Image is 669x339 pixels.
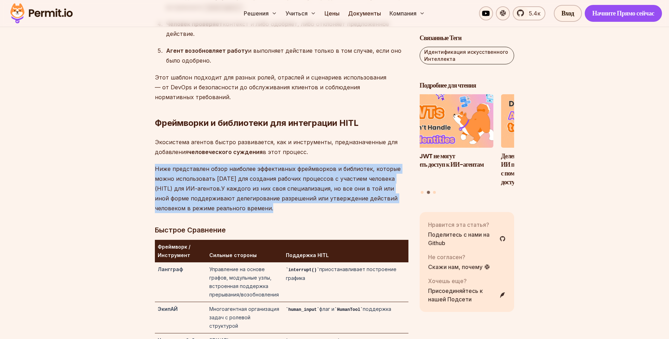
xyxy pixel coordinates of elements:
ya-tr-span: приостанавливает построение графика [286,266,397,281]
ya-tr-span: Ниже представлен обзор наиболее эффективных фреймворков и библиотек, которые можно использовать [... [155,165,401,192]
ya-tr-span: Фреймворк / Инструмент [158,244,190,258]
li: 2 из 3 [399,94,493,187]
ya-tr-span: У каждого из них своя специализация, но все они в той или иной форме поддерживают делегирование р... [155,185,398,212]
ya-tr-span: поддержка [363,306,391,312]
img: Почему JWT не могут обеспечить доступ к ИИ-агентам [394,91,498,150]
a: Начните Прямо сейчас [585,5,662,22]
li: 3 из 3 [501,94,596,187]
img: Делегирование разрешений ИИ пользователям-людям с помощью MCP запроса доступа Permit.io [501,94,596,148]
button: Перейдите к слайду 3 [433,191,436,194]
ya-tr-span: Не согласен? [428,253,465,260]
ya-tr-span: Хочешь еще? [428,277,467,284]
ya-tr-span: Фреймворки и библиотеки для интеграции HITL [155,118,359,128]
ya-tr-span: Связанные Теги [420,33,461,42]
ya-tr-span: Документы [348,10,381,17]
ya-tr-span: Решения [244,9,269,18]
ya-tr-span: Идентификация искусственного Интеллекта [424,49,508,62]
ya-tr-span: Агент возобновляет работу [166,47,248,54]
code: HumanTool [334,307,363,312]
a: Идентификация искусственного Интеллекта [420,47,514,64]
a: Вход [554,5,582,22]
ya-tr-span: Поддержка HITL [286,252,329,258]
a: 5.4к [513,6,545,20]
img: Разрешающий логотип [7,1,76,25]
ya-tr-span: Нравится эта статья? [428,221,489,228]
h3: Делегирование разрешений ИИ пользователям-людям с помощью MCP запроса доступа [DOMAIN_NAME] [501,152,596,186]
a: Цены [322,6,342,20]
ya-tr-span: флаг и [319,306,334,312]
ya-tr-span: Быстрое Сравнение [155,226,226,234]
ya-tr-span: Управление на основе графов, модульные узлы, встроенная поддержка прерывания/возобновления [209,266,279,298]
ya-tr-span: Учиться [286,9,308,18]
a: Поделитесь с нами на Github [428,230,506,247]
ya-tr-span: Цены [324,10,340,17]
ya-tr-span: Многоагентная организация задач с ролевой структурой [209,306,279,329]
ya-tr-span: Подробнее для чтения [420,81,476,90]
button: Решения [241,6,280,20]
ya-tr-span: человеческого суждения [188,148,263,155]
ya-tr-span: и выполняет действие только в том случае, если оно было одобрено. [166,47,401,64]
button: Учиться [283,6,319,20]
a: Присоединяйтесь к нашей Подсети [428,286,506,303]
h3: Почему JWT не могут обеспечить доступ к ИИ-агентам [399,152,493,169]
ya-tr-span: Компания [389,9,417,18]
ya-tr-span: 5.4к [529,10,540,17]
a: Скажи нам, почему [428,262,490,271]
a: Документы [345,6,384,20]
ya-tr-span: в этот процесс. [263,148,308,155]
a: Почему JWT не могут обеспечить доступ к ИИ-агентамПочему JWT не могут обеспечить доступ к ИИ-агентам [399,94,493,187]
ya-tr-span: Лангграф [158,266,183,272]
code: human_input [286,307,320,312]
ya-tr-span: Вход [562,8,574,18]
button: Перейдите к слайду 2 [427,191,430,194]
ya-tr-span: Экосистема агентов быстро развивается, как и инструменты, предназначенные для добавления [155,139,398,155]
button: Перейдите к слайду 1 [421,191,424,194]
ya-tr-span: Сильные стороны [209,252,257,258]
div: Публикации [420,94,514,195]
code: interrupt() [286,268,320,273]
ya-tr-span: Начните Прямо сейчас [592,8,655,18]
ya-tr-span: Этот шаблон подходит для разных ролей, отраслей и сценариев использования — от DevOps и безопасно... [155,74,386,101]
ya-tr-span: ЭкипАЙ [158,306,178,312]
button: Компания [387,6,428,20]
